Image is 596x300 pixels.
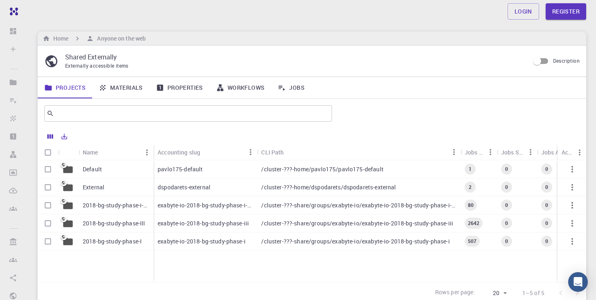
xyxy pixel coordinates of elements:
div: Name [79,144,154,160]
nav: breadcrumb [41,34,147,43]
div: Jobs Subm. [497,144,537,160]
span: 0 [542,220,551,227]
button: Menu [447,145,461,159]
span: 0 [542,238,551,245]
span: 0 [502,166,511,173]
h6: Anyone on the web [94,34,146,43]
span: 0 [502,202,511,209]
div: Accounting slug [158,144,200,160]
p: /cluster-???-share/groups/exabyte-io/exabyte-io-2018-bg-study-phase-i [261,237,449,245]
p: exabyte-io-2018-bg-study-phase-i [158,237,246,245]
a: Workflows [210,77,271,98]
p: /cluster-???-share/groups/exabyte-io/exabyte-io-2018-bg-study-phase-iii [261,219,453,227]
span: 1 [465,166,475,173]
div: Actions [558,144,586,160]
img: logo [7,7,18,16]
p: 2018-bg-study-phase-i-ph [83,201,149,209]
button: Sort [98,146,111,159]
span: Externally accessible items [65,62,129,69]
p: Rows per page: [435,288,475,298]
p: Shared Externally [65,52,523,62]
span: 0 [542,166,551,173]
a: Materials [92,77,149,98]
p: External [83,183,104,191]
p: Default [83,165,102,173]
div: Accounting slug [154,144,257,160]
button: Menu [573,146,586,159]
p: exabyte-io-2018-bg-study-phase-i-ph [158,201,253,209]
button: Menu [484,145,497,159]
a: Projects [38,77,92,98]
p: 2018-bg-study-phase-III [83,219,145,227]
p: 1–5 of 5 [522,289,544,297]
button: Sort [200,145,213,159]
p: /cluster-???-home/dspodarets/dspodarets-external [261,183,396,191]
a: Register [546,3,586,20]
span: 0 [502,220,511,227]
div: CLI Path [257,144,460,160]
button: Menu [524,145,537,159]
div: Name [83,144,98,160]
p: /cluster-???-share/groups/exabyte-io/exabyte-io-2018-bg-study-phase-i-ph [261,201,456,209]
div: Jobs Active [541,144,563,160]
button: Menu [140,146,154,159]
div: CLI Path [261,144,284,160]
div: Icon [58,144,79,160]
span: 0 [502,238,511,245]
p: exabyte-io-2018-bg-study-phase-iii [158,219,249,227]
span: 0 [542,184,551,191]
a: Properties [149,77,210,98]
span: 80 [465,202,477,209]
div: Actions [562,144,573,160]
div: Jobs Total [461,144,497,160]
button: Export [57,130,71,143]
span: 0 [542,202,551,209]
h6: Home [50,34,68,43]
div: Jobs Total [465,144,484,160]
span: 507 [465,238,480,245]
span: 0 [502,184,511,191]
a: Login [508,3,539,20]
p: pavlo175-default [158,165,203,173]
div: Open Intercom Messenger [568,272,588,292]
div: 20 [479,287,509,299]
span: 2642 [465,220,483,227]
button: Columns [43,130,57,143]
p: dspodarets-external [158,183,210,191]
button: Menu [244,145,257,159]
p: 2018-bg-study-phase-I [83,237,142,245]
div: Jobs Active [537,144,576,160]
div: Jobs Subm. [501,144,524,160]
p: /cluster-???-home/pavlo175/pavlo175-default [261,165,383,173]
span: Description [553,57,580,64]
a: Jobs [271,77,311,98]
span: 2 [465,184,475,191]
